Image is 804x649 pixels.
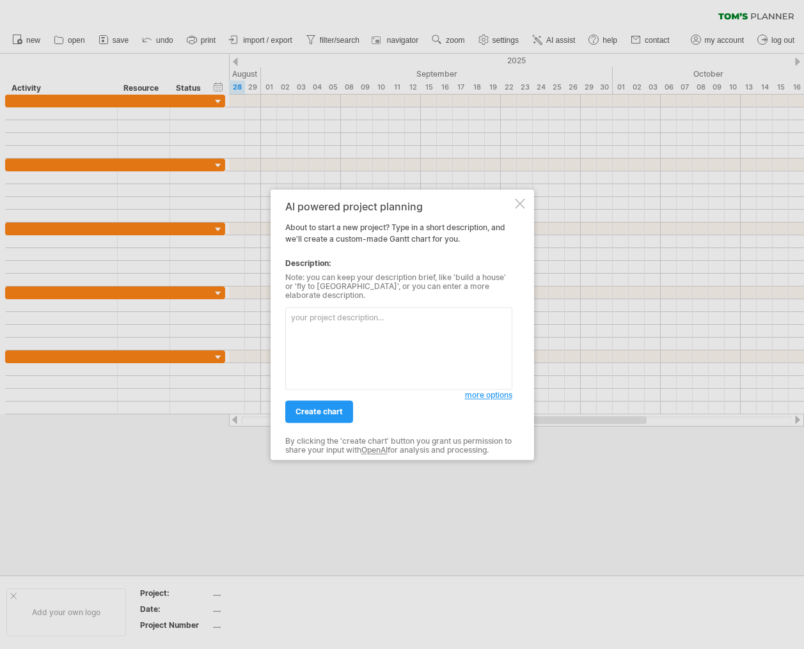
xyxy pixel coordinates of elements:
[465,390,512,400] span: more options
[285,201,512,448] div: About to start a new project? Type in a short description, and we'll create a custom-made Gantt c...
[361,446,388,455] a: OpenAI
[285,400,353,423] a: create chart
[285,201,512,212] div: AI powered project planning
[296,407,343,416] span: create chart
[465,389,512,401] a: more options
[285,273,512,301] div: Note: you can keep your description brief, like 'build a house' or 'fly to [GEOGRAPHIC_DATA]', or...
[285,437,512,455] div: By clicking the 'create chart' button you grant us permission to share your input with for analys...
[285,258,512,269] div: Description:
